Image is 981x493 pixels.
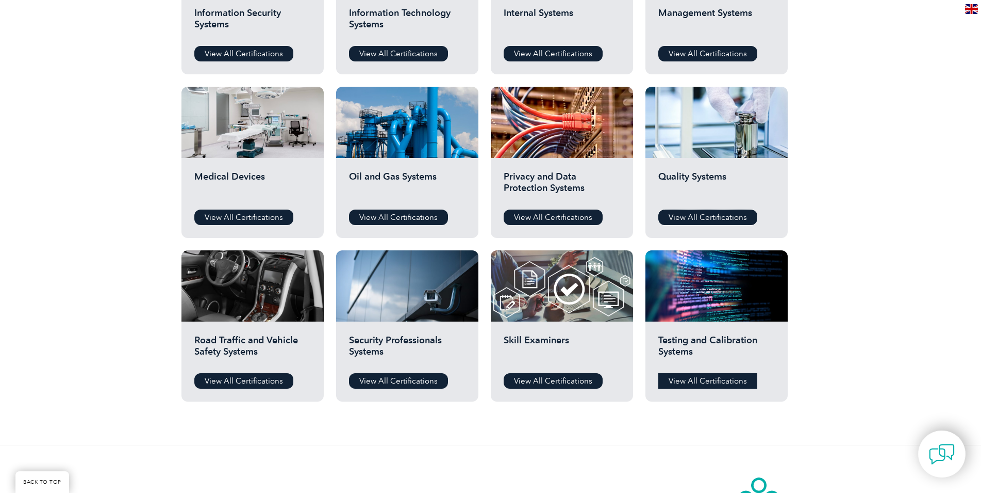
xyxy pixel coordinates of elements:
h2: Information Technology Systems [349,7,465,38]
a: BACK TO TOP [15,471,69,493]
img: contact-chat.png [929,441,955,467]
h2: Information Security Systems [194,7,311,38]
h2: Internal Systems [504,7,620,38]
a: View All Certifications [349,373,448,389]
a: View All Certifications [349,46,448,61]
a: View All Certifications [349,210,448,225]
img: en [965,4,978,14]
a: View All Certifications [194,210,293,225]
a: View All Certifications [194,46,293,61]
h2: Security Professionals Systems [349,335,465,365]
h2: Management Systems [658,7,775,38]
a: View All Certifications [504,210,603,225]
a: View All Certifications [194,373,293,389]
a: View All Certifications [504,46,603,61]
a: View All Certifications [658,373,757,389]
a: View All Certifications [658,46,757,61]
a: View All Certifications [658,210,757,225]
h2: Quality Systems [658,171,775,202]
h2: Medical Devices [194,171,311,202]
a: View All Certifications [504,373,603,389]
h2: Oil and Gas Systems [349,171,465,202]
h2: Testing and Calibration Systems [658,335,775,365]
h2: Skill Examiners [504,335,620,365]
h2: Road Traffic and Vehicle Safety Systems [194,335,311,365]
h2: Privacy and Data Protection Systems [504,171,620,202]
